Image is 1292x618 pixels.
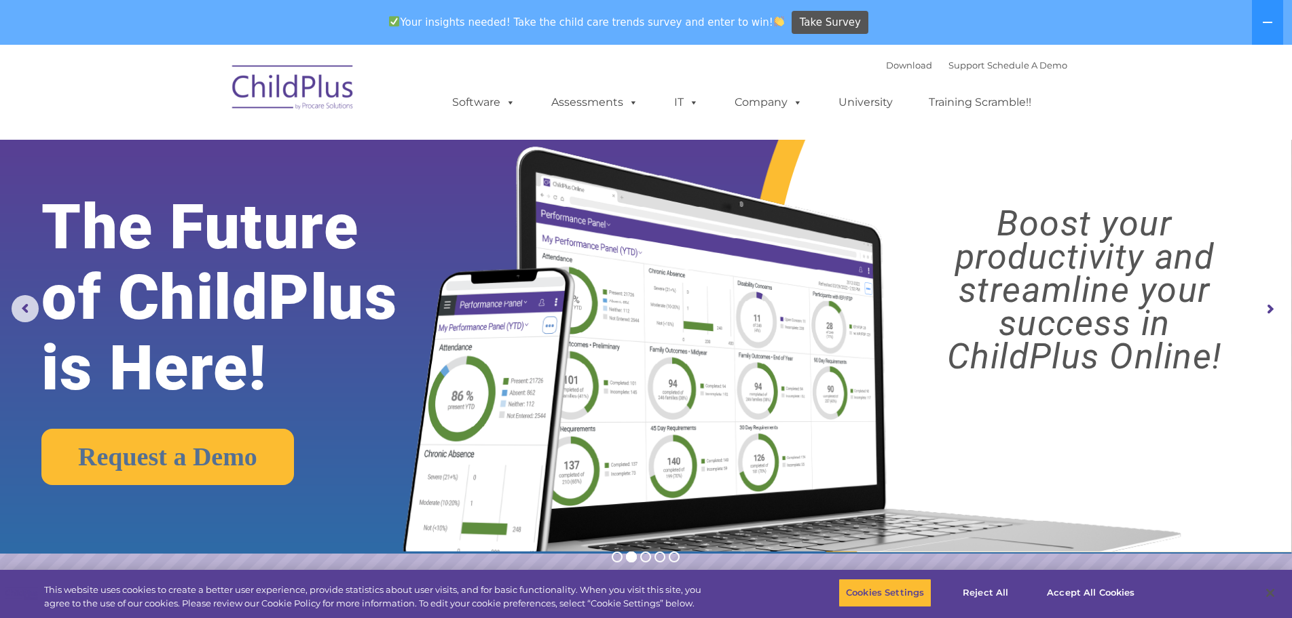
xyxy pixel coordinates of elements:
[893,207,1276,373] rs-layer: Boost your productivity and streamline your success in ChildPlus Online!
[886,60,1067,71] font: |
[41,429,294,485] a: Request a Demo
[721,89,816,116] a: Company
[948,60,984,71] a: Support
[800,11,861,35] span: Take Survey
[774,16,784,26] img: 👏
[838,579,931,607] button: Cookies Settings
[189,90,230,100] span: Last name
[792,11,868,35] a: Take Survey
[439,89,529,116] a: Software
[825,89,906,116] a: University
[1039,579,1142,607] button: Accept All Cookies
[41,192,454,404] rs-layer: The Future of ChildPlus is Here!
[44,583,711,610] div: This website uses cookies to create a better user experience, provide statistics about user visit...
[189,145,246,155] span: Phone number
[987,60,1067,71] a: Schedule A Demo
[225,56,361,123] img: ChildPlus by Procare Solutions
[943,579,1028,607] button: Reject All
[538,89,652,116] a: Assessments
[1255,578,1285,608] button: Close
[389,16,399,26] img: ✅
[886,60,932,71] a: Download
[661,89,712,116] a: IT
[384,9,790,35] span: Your insights needed! Take the child care trends survey and enter to win!
[915,89,1045,116] a: Training Scramble!!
